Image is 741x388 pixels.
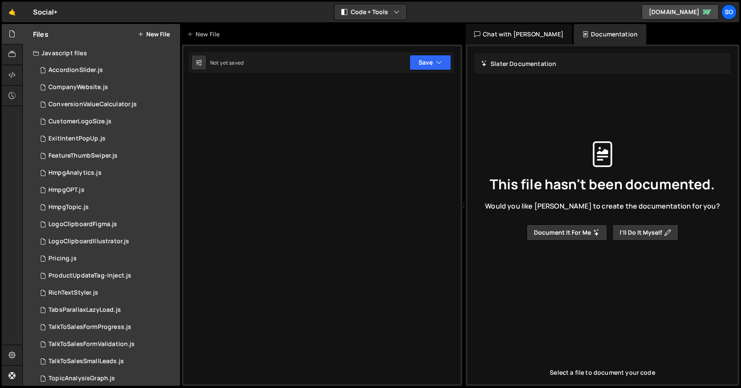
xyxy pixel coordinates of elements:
[48,84,108,91] div: CompanyWebsite.js
[33,79,180,96] div: 15116/40349.js
[187,30,223,39] div: New File
[33,233,180,250] div: 15116/42838.js
[23,45,180,62] div: Javascript files
[33,267,180,284] div: 15116/40695.js
[48,169,102,177] div: HmpgAnalytics.js
[48,272,131,280] div: ProductUpdateTag-Inject.js
[33,199,180,216] div: 15116/41820.js
[574,24,646,45] div: Documentation
[33,370,180,387] div: 15116/41400.js
[33,30,48,39] h2: Files
[48,306,121,314] div: TabsParallaxLazyLoad.js
[466,24,572,45] div: Chat with [PERSON_NAME]
[527,224,607,241] button: Document it for me
[48,203,89,211] div: HmpgTopic.js
[33,147,180,164] div: 15116/40701.js
[334,4,407,20] button: Code + Tools
[138,31,170,38] button: New File
[33,284,180,301] div: 15116/45334.js
[48,375,115,382] div: TopicAnalysisGraph.js
[48,101,137,108] div: ConversionValueCalculator.js
[48,152,117,160] div: FeatureThumbSwiper.js
[33,250,180,267] div: 15116/40643.js
[33,113,180,130] div: 15116/40353.js
[48,66,103,74] div: AccordionSlider.js
[721,4,737,20] a: So
[485,201,720,211] span: Would you like [PERSON_NAME] to create the documentation for you?
[33,164,180,182] div: 15116/40702.js
[48,255,77,263] div: Pricing.js
[48,135,105,143] div: ExitIntentPopUp.js
[48,118,111,125] div: CustomerLogoSize.js
[33,336,180,353] div: 15116/40952.js
[410,55,451,70] button: Save
[2,2,23,22] a: 🤙
[48,186,84,194] div: HmpgGPT.js
[33,216,180,233] : 15116/40336.js
[481,60,556,68] h2: Slater Documentation
[33,182,180,199] div: 15116/41430.js
[210,59,244,66] div: Not yet saved
[612,224,678,241] button: I’ll do it myself
[33,7,57,17] div: Social+
[490,177,715,191] span: This file hasn't been documented.
[33,319,180,336] div: 15116/41316.js
[33,62,180,79] div: 15116/41115.js
[48,221,117,228] div: LogoClipboardFigma.js
[48,358,124,365] div: TalkToSalesSmallLeads.js
[48,238,129,245] div: LogoClipboardIllustrator.js
[33,130,180,147] div: 15116/40766.js
[48,323,131,331] div: TalkToSalesFormProgress.js
[33,353,180,370] div: 15116/40948.js
[33,96,180,113] div: 15116/40946.js
[642,4,719,20] a: [DOMAIN_NAME]
[48,289,98,297] div: RichTextStyler.js
[48,340,135,348] div: TalkToSalesFormValidation.js
[33,301,180,319] div: 15116/39536.js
